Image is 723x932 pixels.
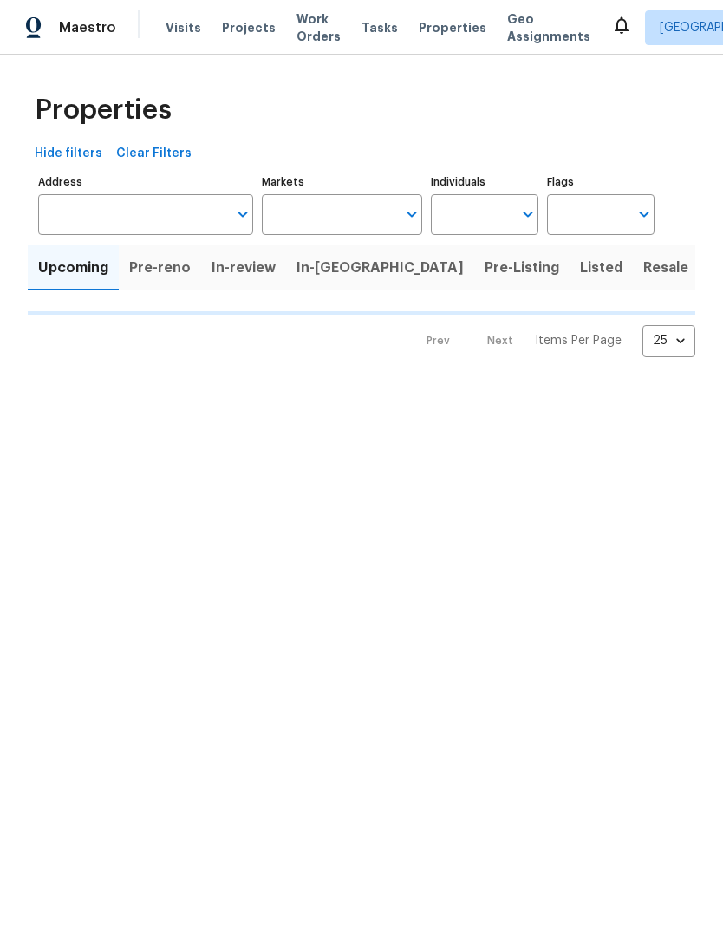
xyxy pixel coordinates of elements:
span: Work Orders [296,10,341,45]
span: Properties [35,101,172,119]
span: Upcoming [38,256,108,280]
span: Pre-Listing [485,256,559,280]
span: In-[GEOGRAPHIC_DATA] [296,256,464,280]
span: Visits [166,19,201,36]
span: In-review [212,256,276,280]
span: Resale [643,256,688,280]
span: Projects [222,19,276,36]
button: Hide filters [28,138,109,170]
span: Tasks [361,22,398,34]
nav: Pagination Navigation [410,325,695,357]
button: Open [632,202,656,226]
span: Geo Assignments [507,10,590,45]
span: Hide filters [35,143,102,165]
button: Clear Filters [109,138,199,170]
button: Open [231,202,255,226]
span: Clear Filters [116,143,192,165]
label: Address [38,177,253,187]
span: Pre-reno [129,256,191,280]
button: Open [516,202,540,226]
label: Flags [547,177,655,187]
label: Markets [262,177,423,187]
span: Listed [580,256,622,280]
div: 25 [642,318,695,363]
span: Properties [419,19,486,36]
span: Maestro [59,19,116,36]
button: Open [400,202,424,226]
label: Individuals [431,177,538,187]
p: Items Per Page [535,332,622,349]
